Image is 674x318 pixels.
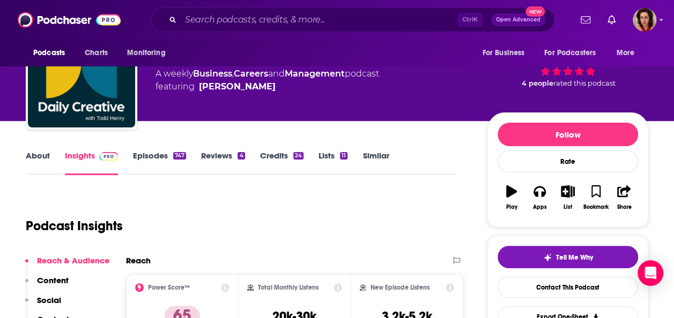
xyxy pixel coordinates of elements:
span: For Business [482,46,524,60]
a: Reviews4 [201,150,245,175]
a: Todd Henry [199,80,276,93]
button: tell me why sparkleTell Me Why [498,246,638,268]
button: Show profile menu [633,8,656,32]
div: Open Intercom Messenger [638,260,663,286]
div: Rate [498,150,638,172]
button: open menu [26,43,79,63]
span: Podcasts [33,46,65,60]
img: Podchaser - Follow, Share and Rate Podcasts [18,10,121,30]
a: About [26,150,50,175]
span: Ctrl K [457,13,483,27]
a: Similar [362,150,389,175]
button: Open AdvancedNew [491,13,545,26]
img: User Profile [633,8,656,32]
img: Podchaser Pro [99,152,118,161]
h1: Podcast Insights [26,218,123,234]
button: open menu [120,43,179,63]
a: Contact This Podcast [498,277,638,298]
h2: Reach [126,255,151,266]
div: 11 [340,152,347,160]
div: 24 [293,152,303,160]
span: Tell Me Why [556,253,593,262]
a: Charts [78,43,114,63]
p: Content [37,275,69,285]
button: Apps [525,178,553,217]
a: Management [285,69,345,79]
button: Reach & Audience [25,255,109,275]
h2: Total Monthly Listens [258,284,319,291]
input: Search podcasts, credits, & more... [181,11,457,28]
span: , [232,69,234,79]
a: Lists11 [319,150,347,175]
a: Show notifications dropdown [603,11,620,29]
span: New [525,6,545,17]
button: Follow [498,123,638,146]
div: 4 [238,152,245,160]
button: Share [610,178,638,217]
button: open menu [609,43,648,63]
div: Search podcasts, credits, & more... [151,7,554,32]
img: tell me why sparkle [543,253,552,262]
a: Show notifications dropdown [576,11,595,29]
div: Apps [533,204,547,210]
h2: Power Score™ [148,284,190,291]
button: Play [498,178,525,217]
h2: New Episode Listens [371,284,429,291]
p: Social [37,295,61,305]
span: rated this podcast [553,79,616,87]
div: A weekly podcast [155,67,379,93]
div: List [564,204,572,210]
button: open menu [537,43,611,63]
img: Daily Creative with Todd Henry [28,20,135,127]
button: List [554,178,582,217]
span: Monitoring [127,46,165,60]
span: and [268,69,285,79]
div: Play [506,204,517,210]
span: Logged in as hdrucker [633,8,656,32]
button: open menu [475,43,538,63]
button: Social [25,295,61,315]
span: For Podcasters [544,46,596,60]
div: Bookmark [583,204,609,210]
a: Careers [234,69,268,79]
button: Content [25,275,69,295]
div: 747 [173,152,186,160]
a: Credits24 [260,150,303,175]
span: More [617,46,635,60]
a: Business [193,69,232,79]
span: Charts [85,46,108,60]
span: Open Advanced [496,17,540,22]
button: Bookmark [582,178,610,217]
div: Share [617,204,631,210]
p: Reach & Audience [37,255,109,266]
a: Episodes747 [133,150,186,175]
span: featuring [155,80,379,93]
span: 4 people [522,79,553,87]
a: InsightsPodchaser Pro [65,150,118,175]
